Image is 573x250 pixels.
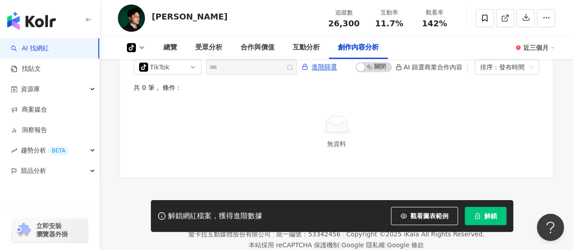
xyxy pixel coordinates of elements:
[168,211,262,221] div: 解鎖網紅檔案，獲得進階數據
[118,5,145,32] img: KOL Avatar
[387,241,424,249] a: Google 條款
[484,212,497,220] span: 解鎖
[21,79,40,99] span: 資源庫
[474,213,481,219] span: lock
[134,84,539,91] div: 共 0 筆 ， 條件：
[328,19,359,28] span: 26,300
[523,40,555,55] div: 近三個月
[12,218,88,242] a: chrome extension立即安裝 瀏覽器外掛
[150,60,179,74] div: TikTok
[152,11,227,22] div: [PERSON_NAME]
[422,19,447,28] span: 142%
[410,212,448,220] span: 觀看圖表範例
[11,64,41,74] a: 找貼文
[391,207,458,225] button: 觀看圖表範例
[293,42,320,53] div: 互動分析
[11,105,47,114] a: 商案媒合
[276,230,340,238] div: 統一編號：53342456
[11,126,47,135] a: 洞察報告
[404,230,419,238] a: iKala
[195,42,222,53] div: 受眾分析
[137,139,535,149] div: 無資料
[338,42,379,53] div: 創作內容分析
[395,64,462,71] div: AI 篩選商業合作內容
[465,207,506,225] button: 解鎖
[480,60,525,74] div: 排序：發布時間
[327,8,361,17] div: 追蹤數
[36,222,68,238] span: 立即安裝 瀏覽器外掛
[11,44,49,53] a: searchAI 找網紅
[372,8,406,17] div: 互動率
[164,42,177,53] div: 總覽
[188,230,270,238] div: 愛卡拉互動媒體股份有限公司
[14,223,32,237] img: chrome extension
[48,146,69,155] div: BETA
[241,42,274,53] div: 合作與價值
[375,19,403,28] span: 11.7%
[342,230,344,238] span: |
[339,241,342,249] span: |
[11,147,17,154] span: rise
[272,230,274,238] span: |
[7,12,56,30] img: logo
[342,241,385,249] a: Google 隱私權
[21,161,46,181] span: 競品分析
[312,60,337,74] span: 進階篩選
[301,59,337,74] button: 進階篩選
[385,241,387,249] span: |
[417,8,452,17] div: 觀看率
[346,230,484,238] div: Copyright © 2025 All Rights Reserved.
[21,140,69,161] span: 趨勢分析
